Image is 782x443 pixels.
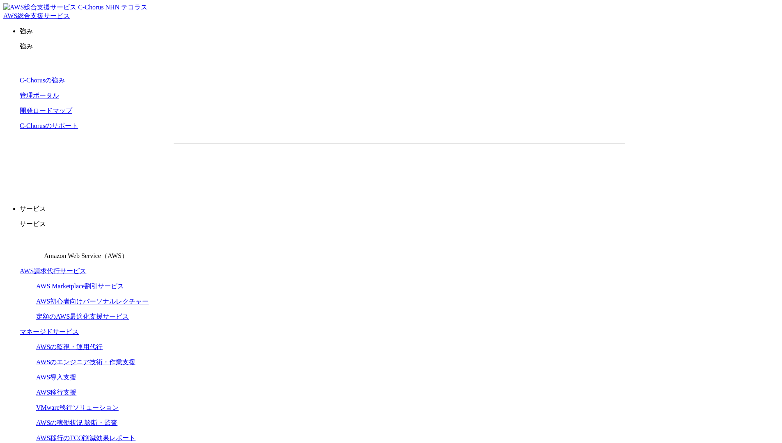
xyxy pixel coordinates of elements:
a: AWS総合支援サービス C-Chorus NHN テコラスAWS総合支援サービス [3,4,147,19]
p: 強み [20,27,779,36]
img: Amazon Web Service（AWS） [20,235,43,258]
p: サービス [20,205,779,213]
a: AWS Marketplace割引サービス [36,283,124,290]
a: AWS移行のTCO削減効果レポート [36,434,135,441]
a: マネージドサービス [20,328,79,335]
img: AWS総合支援サービス C-Chorus [3,3,104,12]
a: AWS移行支援 [36,389,76,396]
a: C-Chorusの強み [20,77,65,84]
a: 資料を請求する [263,157,395,178]
a: AWSの監視・運用代行 [36,343,103,350]
span: Amazon Web Service（AWS） [44,252,128,259]
p: サービス [20,220,779,228]
a: C-Chorusのサポート [20,122,78,129]
a: AWS導入支援 [36,374,76,381]
p: 強み [20,42,779,51]
a: 開発ロードマップ [20,107,72,114]
a: AWSの稼働状況 診断・監査 [36,419,117,426]
a: AWS請求代行サービス [20,267,86,274]
a: VMware移行ソリューション [36,404,119,411]
a: まずは相談する [404,157,536,178]
a: 定額のAWS最適化支援サービス [36,313,129,320]
a: 管理ポータル [20,92,59,99]
a: AWS初心者向けパーソナルレクチャー [36,298,149,305]
a: AWSのエンジニア技術・作業支援 [36,359,135,365]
